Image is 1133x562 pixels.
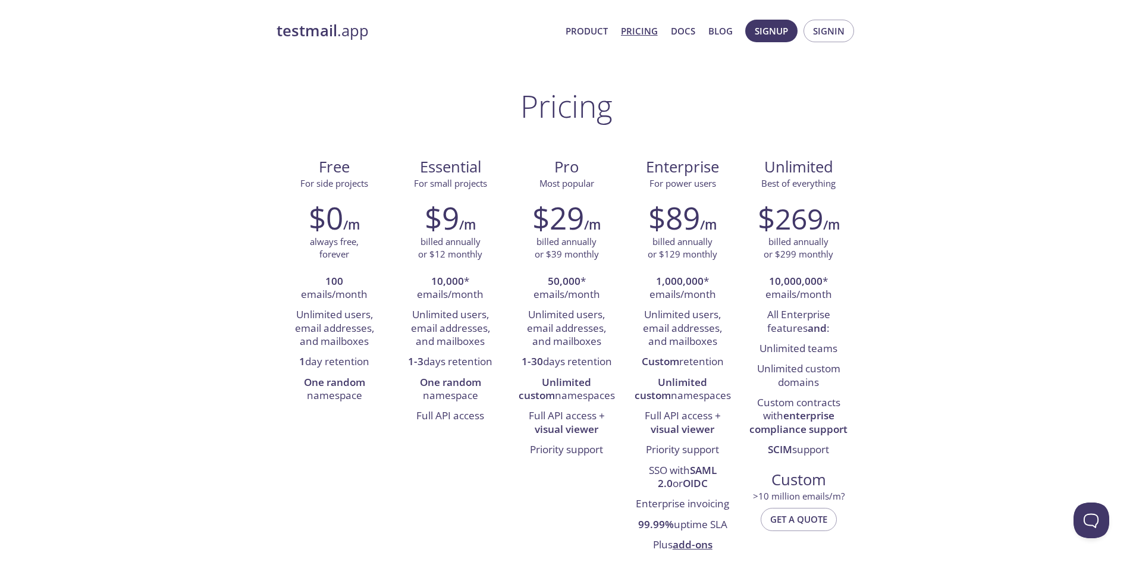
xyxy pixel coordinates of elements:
li: namespace [401,373,500,407]
span: For small projects [414,177,487,189]
h2: $29 [532,200,584,236]
li: Priority support [517,440,616,460]
strong: OIDC [683,476,708,490]
a: Pricing [621,23,658,39]
strong: Unlimited custom [635,375,708,402]
li: emails/month [285,272,384,306]
li: days retention [401,352,500,372]
p: billed annually or $12 monthly [418,236,482,261]
li: SSO with or [633,461,732,495]
strong: 10,000,000 [769,274,823,288]
h6: /m [343,215,360,235]
h6: /m [584,215,601,235]
strong: 10,000 [431,274,464,288]
li: * emails/month [517,272,616,306]
li: Enterprise invoicing [633,494,732,514]
span: > 10 million emails/m? [753,490,845,502]
a: Product [566,23,608,39]
li: uptime SLA [633,515,732,535]
iframe: Help Scout Beacon - Open [1074,503,1109,538]
span: 269 [775,199,823,238]
strong: 100 [325,274,343,288]
span: Custom [750,470,847,490]
strong: One random [420,375,481,389]
li: day retention [285,352,384,372]
li: days retention [517,352,616,372]
p: always free, forever [310,236,359,261]
li: * emails/month [401,272,500,306]
li: namespaces [517,373,616,407]
li: Plus [633,535,732,555]
strong: One random [304,375,365,389]
strong: Unlimited custom [519,375,592,402]
li: retention [633,352,732,372]
li: Unlimited users, email addresses, and mailboxes [517,305,616,352]
span: Unlimited [764,156,833,177]
li: Full API access [401,406,500,426]
span: For power users [649,177,716,189]
button: Get a quote [761,508,837,530]
strong: testmail [277,20,337,41]
h2: $9 [425,200,459,236]
li: Full API access + [517,406,616,440]
h2: $0 [309,200,343,236]
li: All Enterprise features : [749,305,848,339]
li: Unlimited users, email addresses, and mailboxes [633,305,732,352]
strong: SAML 2.0 [658,463,717,490]
span: Free [286,157,383,177]
a: Docs [671,23,695,39]
button: Signin [804,20,854,42]
h6: /m [459,215,476,235]
strong: SCIM [768,442,792,456]
li: * emails/month [749,272,848,306]
strong: 1-3 [408,354,423,368]
li: Unlimited users, email addresses, and mailboxes [285,305,384,352]
a: testmail.app [277,21,556,41]
h6: /m [700,215,717,235]
span: Enterprise [634,157,731,177]
strong: visual viewer [651,422,714,436]
strong: 1-30 [522,354,543,368]
li: Custom contracts with [749,393,848,440]
span: Essential [402,157,499,177]
strong: 1,000,000 [656,274,704,288]
li: Unlimited users, email addresses, and mailboxes [401,305,500,352]
li: namespaces [633,373,732,407]
p: billed annually or $129 monthly [648,236,717,261]
h1: Pricing [520,88,613,124]
span: Best of everything [761,177,836,189]
li: support [749,440,848,460]
a: Blog [708,23,733,39]
span: For side projects [300,177,368,189]
h6: /m [823,215,840,235]
strong: Custom [642,354,679,368]
strong: visual viewer [535,422,598,436]
h2: $ [758,200,823,236]
span: Get a quote [770,511,827,527]
li: Priority support [633,440,732,460]
strong: and [808,321,827,335]
h2: $89 [648,200,700,236]
span: Most popular [539,177,594,189]
li: namespace [285,373,384,407]
strong: 50,000 [548,274,580,288]
li: Unlimited teams [749,339,848,359]
strong: enterprise compliance support [749,409,848,435]
li: Full API access + [633,406,732,440]
strong: 1 [299,354,305,368]
span: Pro [518,157,615,177]
span: Signup [755,23,788,39]
li: Unlimited custom domains [749,359,848,393]
li: * emails/month [633,272,732,306]
a: add-ons [673,538,713,551]
p: billed annually or $299 monthly [764,236,833,261]
p: billed annually or $39 monthly [535,236,599,261]
strong: 99.99% [638,517,674,531]
button: Signup [745,20,798,42]
span: Signin [813,23,845,39]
